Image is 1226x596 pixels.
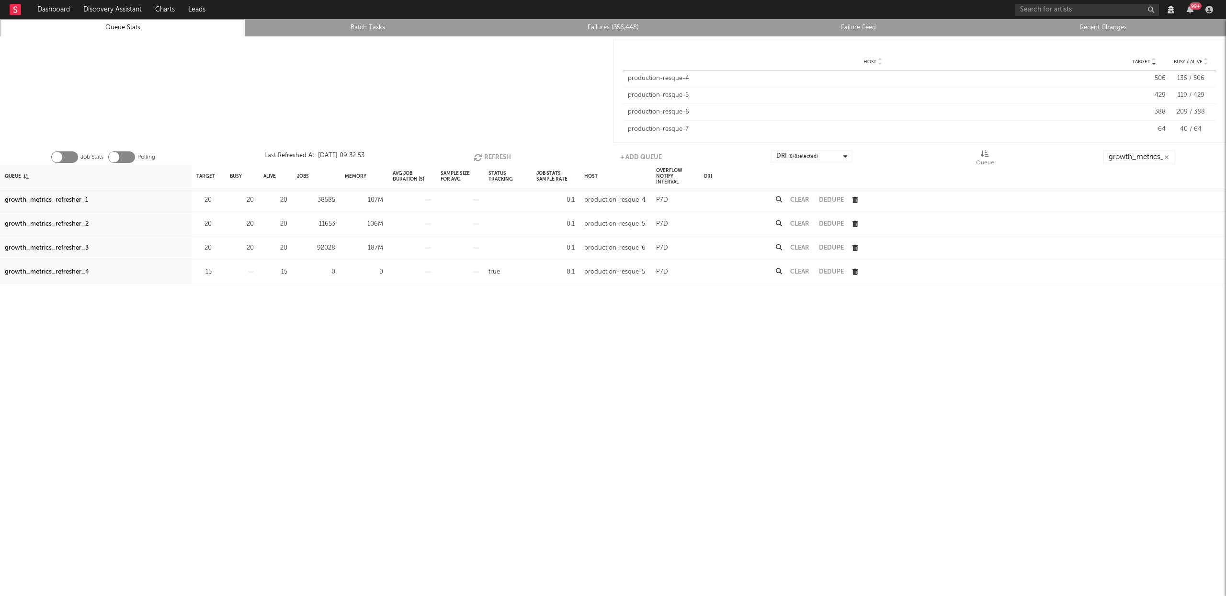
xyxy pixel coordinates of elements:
button: Dedupe [819,221,844,227]
div: production-resque-6 [628,107,1118,117]
div: 0 [345,266,383,278]
div: 40 / 64 [1170,125,1211,134]
div: Queue [976,150,994,168]
span: Host [863,59,876,65]
div: 20 [196,242,212,254]
button: Clear [790,245,809,251]
div: 20 [263,195,287,206]
div: 20 [263,218,287,230]
div: Target [196,166,215,186]
div: production-resque-4 [584,195,646,206]
div: Memory [345,166,366,186]
div: production-resque-6 [584,242,646,254]
div: 20 [230,242,254,254]
div: production-resque-5 [584,266,645,278]
button: + Add Queue [620,150,662,164]
div: 0 [297,266,335,278]
div: Alive [263,166,276,186]
div: Avg Job Duration (s) [393,166,431,186]
a: growth_metrics_refresher_4 [5,266,89,278]
div: 506 [1123,74,1166,83]
div: Busy [230,166,242,186]
div: 20 [196,195,212,206]
span: ( 8 / 8 selected) [788,150,818,162]
a: growth_metrics_refresher_3 [5,242,89,254]
div: true [488,266,500,278]
div: 0.1 [536,218,575,230]
div: 20 [230,195,254,206]
div: production-resque-5 [584,218,645,230]
div: P7D [656,242,668,254]
div: Last Refreshed At: [DATE] 09:32:53 [264,150,364,164]
div: 106M [345,218,383,230]
div: 92028 [297,242,335,254]
div: Jobs [297,166,309,186]
div: 64 [1123,125,1166,134]
div: 20 [230,218,254,230]
input: Search... [1103,150,1175,164]
div: P7D [656,266,668,278]
div: 15 [196,266,212,278]
div: 136 / 506 [1170,74,1211,83]
button: Dedupe [819,269,844,275]
input: Search for artists [1015,4,1159,16]
a: Failures (356,448) [496,22,730,34]
div: 119 / 429 [1170,91,1211,100]
div: Status Tracking [488,166,527,186]
button: Clear [790,221,809,227]
a: Failure Feed [741,22,976,34]
button: Refresh [474,150,511,164]
div: 107M [345,195,383,206]
div: Job Stats Sample Rate [536,166,575,186]
div: P7D [656,218,668,230]
div: DRI [776,150,818,162]
button: Clear [790,269,809,275]
button: Dedupe [819,245,844,251]
div: 0.1 [536,266,575,278]
div: Host [584,166,598,186]
div: Queue [5,166,29,186]
div: production-resque-4 [628,74,1118,83]
div: 429 [1123,91,1166,100]
div: Overflow Notify Interval [656,166,694,186]
label: Polling [137,151,155,163]
a: Recent Changes [986,22,1221,34]
div: 187M [345,242,383,254]
div: Queue [976,157,994,169]
div: 388 [1123,107,1166,117]
a: Queue Stats [5,22,240,34]
div: 38585 [297,195,335,206]
div: 20 [196,218,212,230]
button: 99+ [1187,6,1193,13]
button: Dedupe [819,197,844,203]
div: 209 / 388 [1170,107,1211,117]
a: growth_metrics_refresher_2 [5,218,89,230]
label: Job Stats [80,151,103,163]
div: production-resque-7 [628,125,1118,134]
a: Batch Tasks [250,22,485,34]
div: P7D [656,195,668,206]
div: 11653 [297,218,335,230]
div: 0.1 [536,195,575,206]
div: 99 + [1190,2,1202,10]
div: 0.1 [536,242,575,254]
span: Target [1132,59,1150,65]
div: DRI [704,166,712,186]
a: growth_metrics_refresher_1 [5,195,88,206]
span: Busy / Alive [1174,59,1203,65]
div: 15 [263,266,287,278]
div: 20 [263,242,287,254]
button: Clear [790,197,809,203]
div: production-resque-5 [628,91,1118,100]
div: Sample Size For Avg [441,166,479,186]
